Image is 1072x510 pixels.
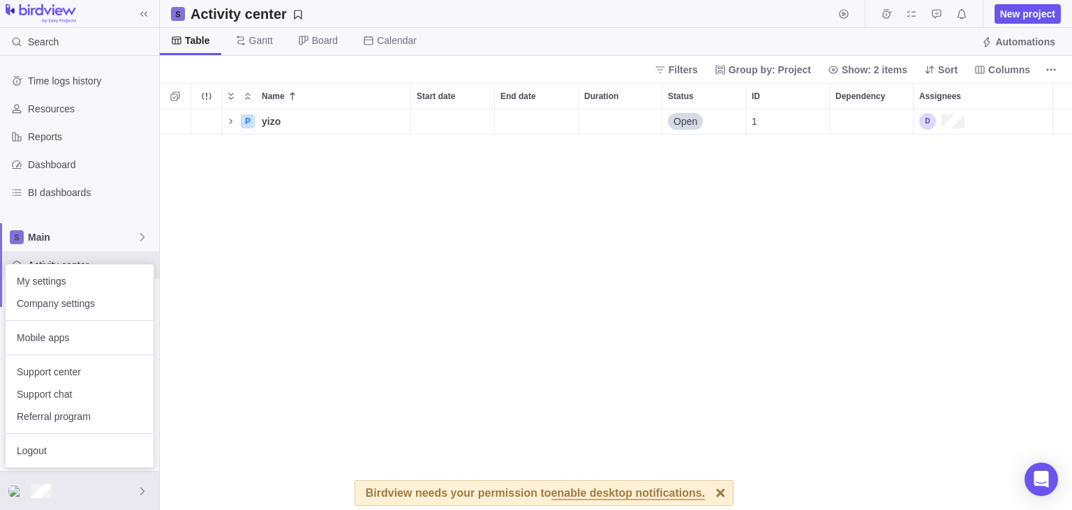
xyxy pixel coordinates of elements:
a: Mobile apps [6,327,154,349]
span: My settings [17,274,142,288]
span: Support chat [17,387,142,401]
span: Company settings [17,297,142,310]
span: Logout [17,444,142,458]
span: Referral program [17,410,142,423]
span: Support center [17,365,142,379]
a: Company settings [6,292,154,315]
img: Show [8,486,25,497]
span: Mobile apps [17,331,142,345]
a: Support chat [6,383,154,405]
a: Referral program [6,405,154,428]
div: sima [8,483,25,500]
a: My settings [6,270,154,292]
a: Logout [6,440,154,462]
a: Support center [6,361,154,383]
